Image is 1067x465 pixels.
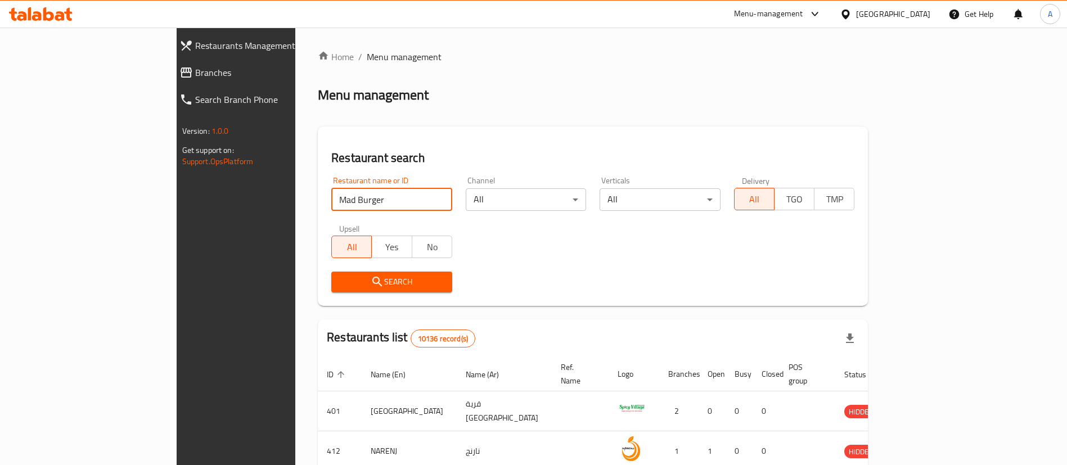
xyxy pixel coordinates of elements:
input: Search for restaurant name or ID.. [331,188,452,211]
button: Search [331,272,452,292]
span: POS group [789,360,822,387]
th: Closed [753,357,780,391]
span: 1.0.0 [211,124,229,138]
div: Menu-management [734,7,803,21]
span: TMP [819,191,850,207]
td: 0 [699,391,726,431]
td: قرية [GEOGRAPHIC_DATA] [457,391,552,431]
span: ID [327,368,348,381]
img: Spicy Village [618,395,646,423]
button: No [412,236,452,258]
div: [GEOGRAPHIC_DATA] [856,8,930,20]
span: Version: [182,124,210,138]
a: Branches [170,59,355,86]
a: Search Branch Phone [170,86,355,113]
span: No [417,239,448,255]
span: Branches [195,66,346,79]
a: Support.OpsPlatform [182,154,254,169]
span: 10136 record(s) [411,333,475,344]
button: Yes [371,236,412,258]
span: Name (Ar) [466,368,514,381]
label: Upsell [339,224,360,232]
span: TGO [779,191,810,207]
span: Status [844,368,881,381]
span: Menu management [367,50,442,64]
h2: Restaurant search [331,150,854,166]
th: Logo [609,357,659,391]
span: All [739,191,770,207]
th: Busy [726,357,753,391]
span: Get support on: [182,143,234,157]
div: HIDDEN [844,405,878,418]
span: Name (En) [371,368,420,381]
span: HIDDEN [844,405,878,418]
h2: Menu management [318,86,429,104]
button: TGO [774,188,814,210]
li: / [358,50,362,64]
span: Yes [376,239,407,255]
span: Ref. Name [561,360,595,387]
td: [GEOGRAPHIC_DATA] [362,391,457,431]
span: HIDDEN [844,445,878,458]
div: All [466,188,587,211]
div: Export file [836,325,863,352]
nav: breadcrumb [318,50,868,64]
button: All [734,188,775,210]
div: Total records count [411,329,475,347]
td: 0 [753,391,780,431]
button: All [331,236,372,258]
div: All [600,188,721,211]
td: 0 [726,391,753,431]
span: Restaurants Management [195,39,346,52]
th: Open [699,357,726,391]
a: Restaurants Management [170,32,355,59]
span: All [336,239,367,255]
span: Search Branch Phone [195,93,346,106]
td: 2 [659,391,699,431]
button: TMP [814,188,854,210]
h2: Restaurants list [327,329,475,347]
th: Branches [659,357,699,391]
label: Delivery [742,177,770,184]
span: A [1048,8,1052,20]
img: NARENJ [618,435,646,463]
span: Search [340,275,443,289]
div: HIDDEN [844,445,878,458]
